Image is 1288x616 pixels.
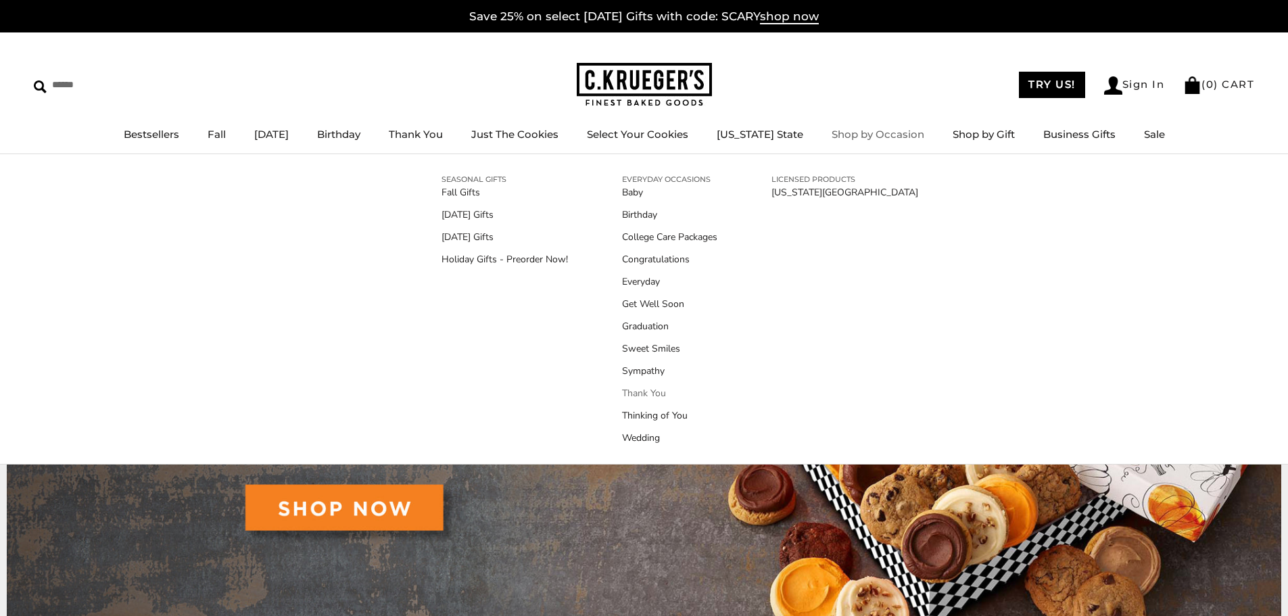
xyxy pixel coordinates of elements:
[124,128,179,141] a: Bestsellers
[254,128,289,141] a: [DATE]
[1104,76,1165,95] a: Sign In
[1043,128,1116,141] a: Business Gifts
[622,208,717,222] a: Birthday
[622,173,717,185] a: EVERYDAY OCCASIONS
[832,128,924,141] a: Shop by Occasion
[622,341,717,356] a: Sweet Smiles
[442,173,568,185] a: SEASONAL GIFTS
[622,386,717,400] a: Thank You
[717,128,803,141] a: [US_STATE] State
[771,173,918,185] a: LICENSED PRODUCTS
[1104,76,1122,95] img: Account
[1206,78,1214,91] span: 0
[622,275,717,289] a: Everyday
[622,319,717,333] a: Graduation
[208,128,226,141] a: Fall
[622,185,717,199] a: Baby
[442,208,568,222] a: [DATE] Gifts
[442,230,568,244] a: [DATE] Gifts
[953,128,1015,141] a: Shop by Gift
[622,252,717,266] a: Congratulations
[587,128,688,141] a: Select Your Cookies
[622,431,717,445] a: Wedding
[389,128,443,141] a: Thank You
[622,364,717,378] a: Sympathy
[771,185,918,199] a: [US_STATE][GEOGRAPHIC_DATA]
[1144,128,1165,141] a: Sale
[317,128,360,141] a: Birthday
[622,297,717,311] a: Get Well Soon
[622,230,717,244] a: College Care Packages
[34,74,195,95] input: Search
[760,9,819,24] span: shop now
[442,252,568,266] a: Holiday Gifts - Preorder Now!
[442,185,568,199] a: Fall Gifts
[622,408,717,423] a: Thinking of You
[1019,72,1085,98] a: TRY US!
[34,80,47,93] img: Search
[471,128,558,141] a: Just The Cookies
[1183,78,1254,91] a: (0) CART
[1183,76,1201,94] img: Bag
[469,9,819,24] a: Save 25% on select [DATE] Gifts with code: SCARYshop now
[577,63,712,107] img: C.KRUEGER'S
